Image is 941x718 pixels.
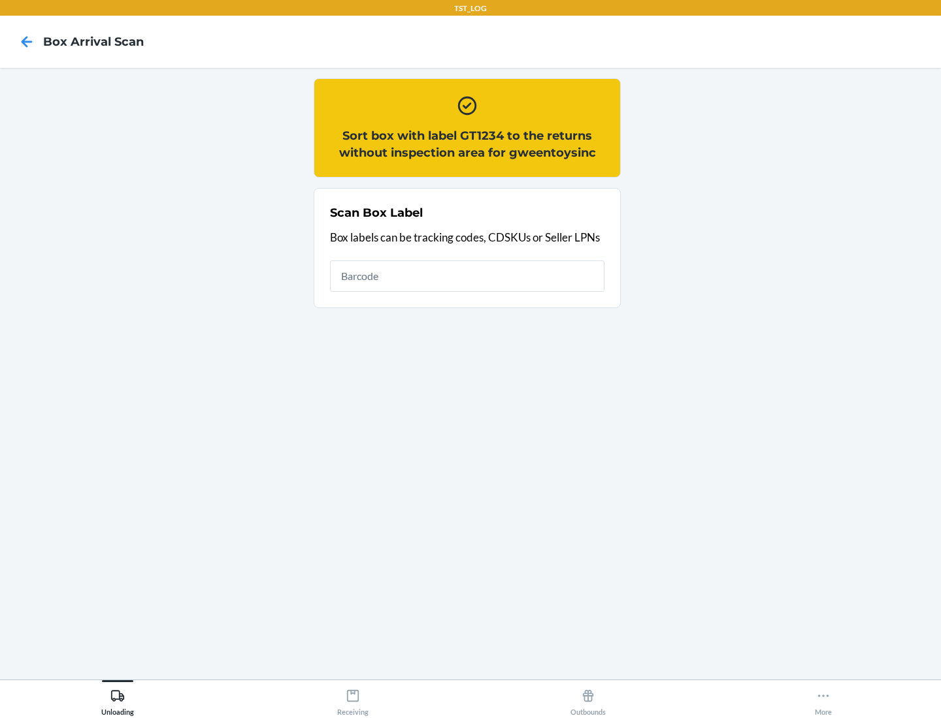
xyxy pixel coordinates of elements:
[43,33,144,50] h4: Box Arrival Scan
[330,229,604,246] p: Box labels can be tracking codes, CDSKUs or Seller LPNs
[454,3,487,14] p: TST_LOG
[235,680,470,716] button: Receiving
[815,683,832,716] div: More
[706,680,941,716] button: More
[470,680,706,716] button: Outbounds
[337,683,369,716] div: Receiving
[330,260,604,292] input: Barcode
[330,204,423,221] h2: Scan Box Label
[570,683,606,716] div: Outbounds
[330,127,604,161] h2: Sort box with label GT1234 to the returns without inspection area for gweentoysinc
[101,683,134,716] div: Unloading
